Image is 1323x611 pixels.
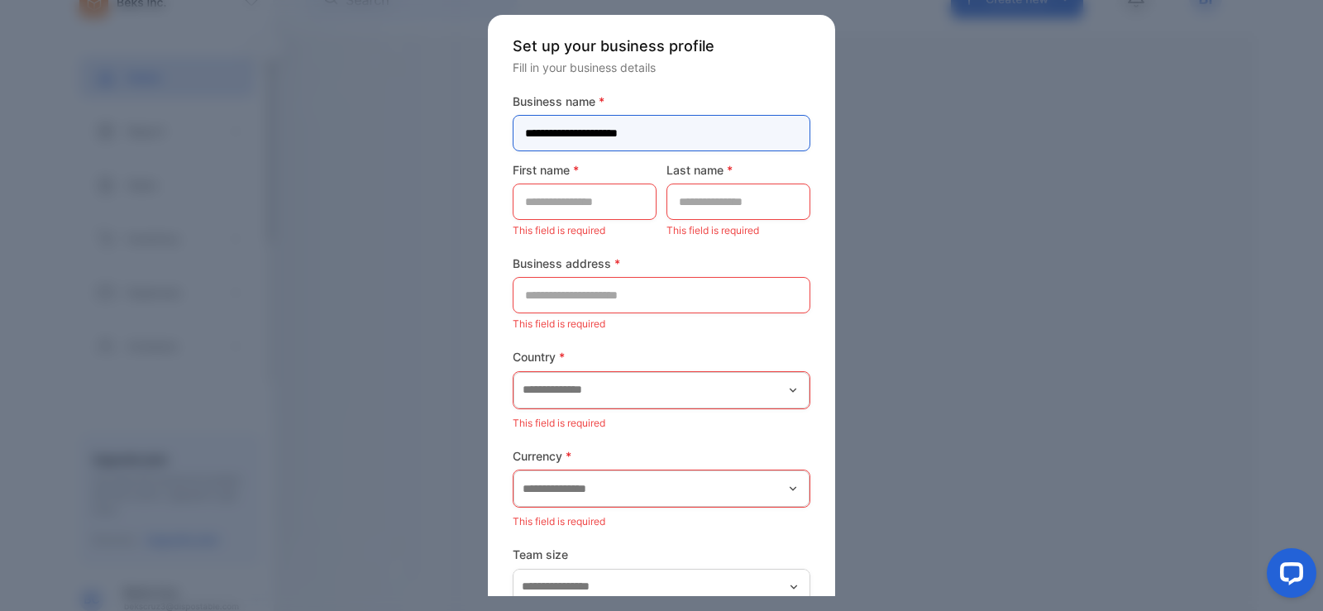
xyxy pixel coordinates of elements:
[513,546,810,563] label: Team size
[513,220,657,241] p: This field is required
[666,220,810,241] p: This field is required
[513,161,657,179] label: First name
[513,313,810,335] p: This field is required
[666,161,810,179] label: Last name
[1254,542,1323,611] iframe: LiveChat chat widget
[513,93,810,110] label: Business name
[513,59,810,76] p: Fill in your business details
[513,35,810,57] p: Set up your business profile
[513,447,810,465] label: Currency
[513,348,810,365] label: Country
[513,413,810,434] p: This field is required
[513,511,810,532] p: This field is required
[513,255,810,272] label: Business address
